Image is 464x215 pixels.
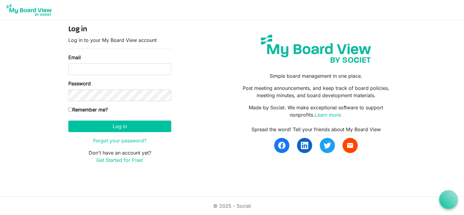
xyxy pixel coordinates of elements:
[68,80,91,87] label: Password
[237,104,396,118] p: Made by Societ. We make exceptional software to support nonprofits.
[213,203,251,209] a: © 2025 - Societ
[68,149,171,164] p: Don't have an account yet?
[93,138,146,144] a: Forgot your password?
[346,142,354,149] span: email
[315,112,342,118] a: Learn more.
[343,138,358,153] a: email
[301,142,308,149] img: linkedin.svg
[96,157,143,163] a: Get Started for Free!
[237,84,396,99] p: Post meeting announcements, and keep track of board policies, meeting minutes, and board developm...
[68,54,81,61] label: Email
[5,2,53,18] img: My Board View Logo
[68,107,72,111] input: Remember me?
[68,36,171,44] p: Log in to your My Board View account
[256,30,376,67] img: my-board-view-societ.svg
[68,121,171,132] button: Log in
[68,25,171,34] h4: Log in
[324,142,331,149] img: twitter.svg
[278,142,285,149] img: facebook.svg
[68,106,108,113] label: Remember me?
[237,72,396,80] p: Simple board management in one place.
[237,126,396,133] div: Spread the word! Tell your friends about My Board View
